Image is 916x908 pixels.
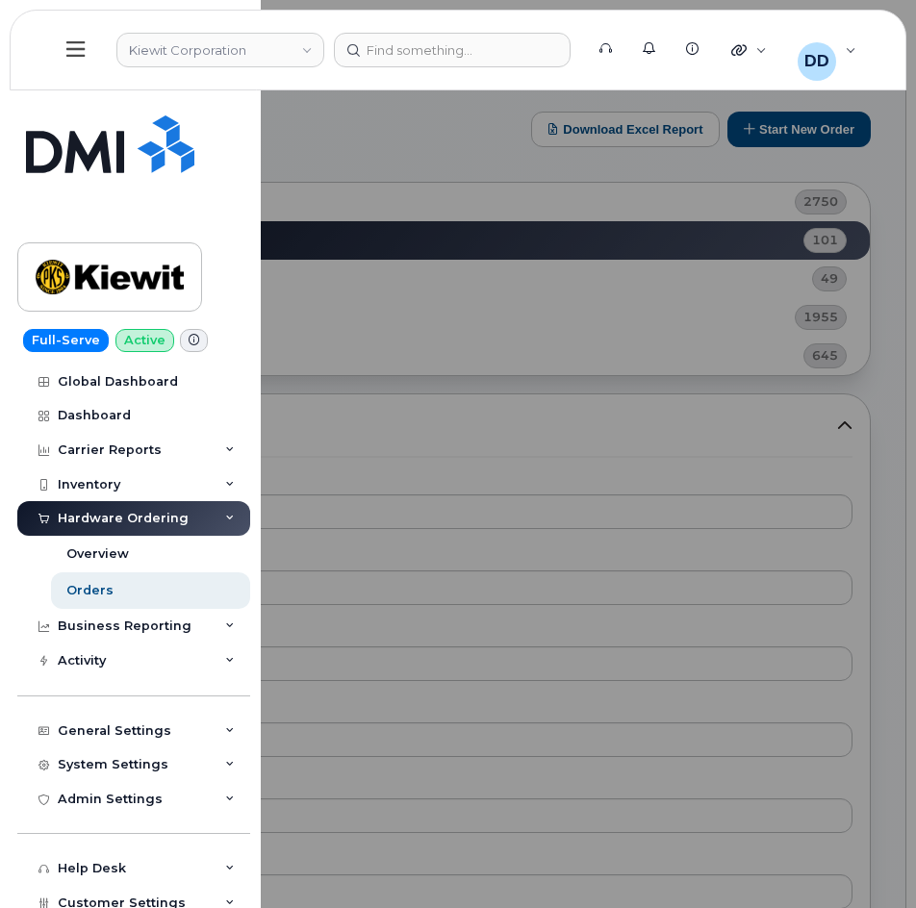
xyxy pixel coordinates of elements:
[58,442,162,458] div: Carrier Reports
[832,824,902,894] iframe: Messenger Launcher
[51,572,250,609] a: Orders
[58,861,126,876] div: Help Desk
[58,374,178,390] div: Global Dashboard
[17,365,250,399] a: Global Dashboard
[26,115,194,173] img: Simplex My-Serve
[66,582,114,599] div: Orders
[58,757,168,772] div: System Settings
[36,249,184,305] img: Kiewit Corporation
[58,477,120,492] div: Inventory
[58,618,191,634] div: Business Reporting
[23,329,109,352] a: Full-Serve
[17,242,202,312] a: Kiewit Corporation
[51,536,250,572] a: Overview
[58,653,106,668] div: Activity
[58,511,189,526] div: Hardware Ordering
[17,398,250,433] a: Dashboard
[66,545,129,563] div: Overview
[58,723,171,739] div: General Settings
[58,792,163,807] div: Admin Settings
[58,408,131,423] div: Dashboard
[115,329,174,352] a: Active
